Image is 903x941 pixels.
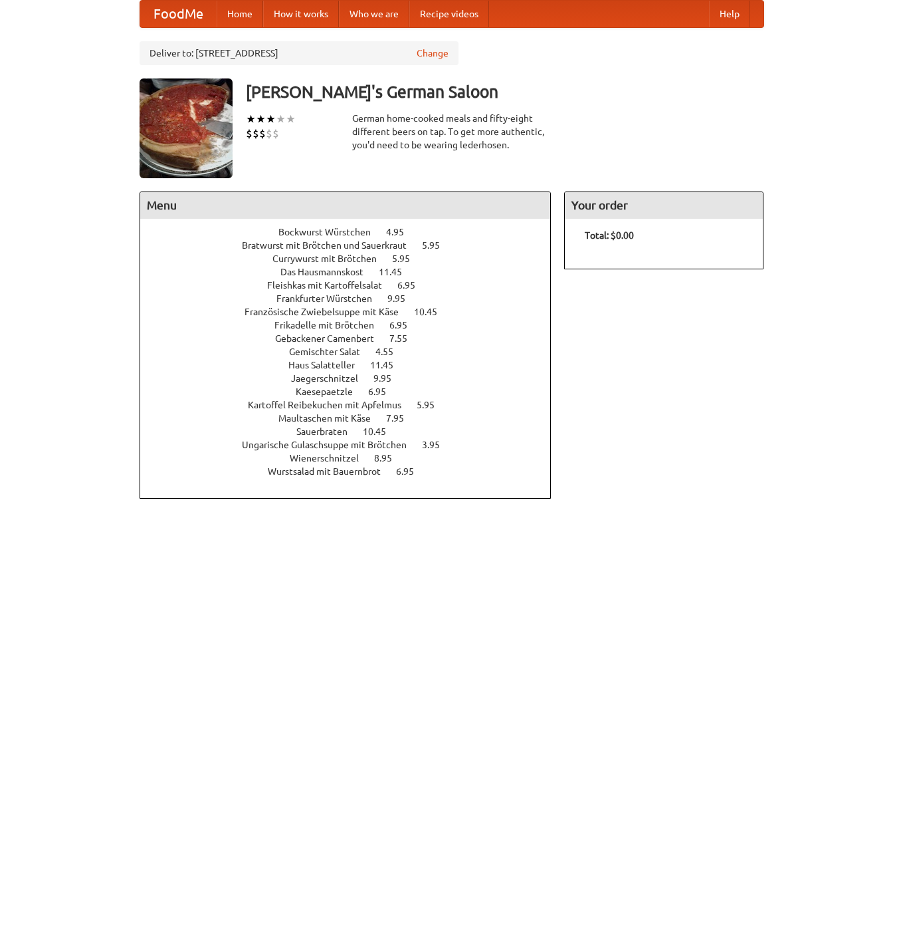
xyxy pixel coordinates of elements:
span: 9.95 [373,373,405,384]
span: 4.55 [375,346,407,357]
a: Maultaschen mit Käse 7.95 [278,413,429,424]
a: FoodMe [140,1,217,27]
h3: [PERSON_NAME]'s German Saloon [246,78,764,105]
a: Help [709,1,750,27]
span: Currywurst mit Brötchen [272,253,390,264]
span: 5.95 [422,240,453,251]
span: Bratwurst mit Brötchen und Sauerkraut [242,240,420,251]
li: $ [272,126,279,141]
a: How it works [263,1,339,27]
li: ★ [266,112,276,126]
a: Französische Zwiebelsuppe mit Käse 10.45 [245,307,462,317]
a: Fleishkas mit Kartoffelsalat 6.95 [267,280,440,291]
span: Wienerschnitzel [290,453,372,464]
li: $ [246,126,252,141]
span: Sauerbraten [296,426,361,437]
span: 11.45 [370,360,407,370]
span: Französische Zwiebelsuppe mit Käse [245,307,412,317]
a: Who we are [339,1,409,27]
a: Gemischter Salat 4.55 [289,346,418,357]
a: Das Hausmannskost 11.45 [280,267,427,277]
span: 8.95 [374,453,405,464]
span: 10.45 [363,426,399,437]
span: Wurstsalad mit Bauernbrot [268,466,394,477]
span: 11.45 [379,267,415,277]
li: $ [252,126,259,141]
span: 6.95 [389,320,421,331]
span: Ungarische Gulaschsuppe mit Brötchen [242,440,420,450]
span: Jaegerschnitzel [291,373,371,384]
span: Gebackener Camenbert [275,333,387,344]
span: Kartoffel Reibekuchen mit Apfelmus [248,400,415,410]
span: Das Hausmannskost [280,267,377,277]
div: German home-cooked meals and fifty-eight different beers on tap. To get more authentic, you'd nee... [352,112,552,152]
span: Frikadelle mit Brötchen [274,320,387,331]
a: Kartoffel Reibekuchen mit Apfelmus 5.95 [248,400,459,410]
li: ★ [256,112,266,126]
span: Bockwurst Würstchen [278,227,384,237]
span: 4.95 [386,227,417,237]
a: Kaesepaetzle 6.95 [296,386,411,397]
div: Deliver to: [STREET_ADDRESS] [140,41,458,65]
li: $ [266,126,272,141]
img: angular.jpg [140,78,233,178]
a: Haus Salatteller 11.45 [288,360,418,370]
span: 6.95 [368,386,399,397]
a: Recipe videos [409,1,489,27]
a: Wurstsalad mit Bauernbrot 6.95 [268,466,439,477]
span: 6.95 [396,466,427,477]
a: Ungarische Gulaschsuppe mit Brötchen 3.95 [242,440,464,450]
span: 5.95 [392,253,423,264]
span: Gemischter Salat [289,346,373,357]
li: $ [259,126,266,141]
span: 9.95 [387,293,419,304]
a: Gebackener Camenbert 7.55 [275,333,432,344]
span: Maultaschen mit Käse [278,413,384,424]
li: ★ [276,112,286,126]
b: Total: $0.00 [585,230,634,241]
a: Sauerbraten 10.45 [296,426,411,437]
span: Haus Salatteller [288,360,368,370]
a: Wienerschnitzel 8.95 [290,453,417,464]
span: Fleishkas mit Kartoffelsalat [267,280,395,291]
span: 5.95 [417,400,448,410]
a: Jaegerschnitzel 9.95 [291,373,416,384]
span: 6.95 [397,280,429,291]
span: 7.55 [389,333,421,344]
a: Frankfurter Würstchen 9.95 [276,293,430,304]
li: ★ [286,112,296,126]
a: Bratwurst mit Brötchen und Sauerkraut 5.95 [242,240,464,251]
span: 7.95 [386,413,417,424]
h4: Menu [140,192,551,219]
span: 3.95 [422,440,453,450]
span: Frankfurter Würstchen [276,293,385,304]
li: ★ [246,112,256,126]
a: Bockwurst Würstchen 4.95 [278,227,429,237]
a: Change [417,47,449,60]
span: Kaesepaetzle [296,386,366,397]
h4: Your order [565,192,763,219]
a: Currywurst mit Brötchen 5.95 [272,253,435,264]
span: 10.45 [414,307,451,317]
a: Home [217,1,263,27]
a: Frikadelle mit Brötchen 6.95 [274,320,432,331]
